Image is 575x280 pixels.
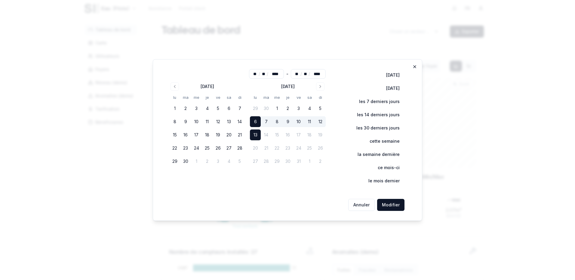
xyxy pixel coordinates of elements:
button: 26 [213,143,223,154]
button: ce mois-ci [365,162,404,174]
th: mercredi [191,94,202,101]
span: / [259,71,260,77]
button: [DATE] [374,82,404,94]
button: 5 [213,103,223,114]
button: Go to previous month [171,82,179,91]
button: 30 [261,103,272,114]
button: 16 [180,129,191,140]
button: 3 [191,103,202,114]
th: vendredi [213,94,223,101]
button: 8 [272,116,282,127]
div: - [286,69,288,79]
button: 3 [293,103,304,114]
button: 19 [213,129,223,140]
th: jeudi [282,94,293,101]
button: Modifier [377,199,404,211]
button: 6 [250,116,261,127]
th: mardi [261,94,272,101]
button: 29 [250,103,261,114]
button: 13 [223,116,234,127]
button: 4 [223,156,234,167]
th: mercredi [272,94,282,101]
th: samedi [304,94,315,101]
button: 1 [191,156,202,167]
button: Go to next month [316,82,324,91]
button: 14 [234,116,245,127]
button: 4 [202,103,213,114]
button: 28 [234,143,245,154]
div: [DATE] [201,84,214,90]
button: les 14 derniers jours [344,109,404,121]
button: 9 [180,116,191,127]
button: 2 [282,103,293,114]
button: 23 [180,143,191,154]
button: 7 [261,116,272,127]
button: 27 [223,143,234,154]
button: 17 [191,129,202,140]
button: 5 [234,156,245,167]
button: 20 [223,129,234,140]
button: 10 [191,116,202,127]
button: 10 [293,116,304,127]
button: 21 [234,129,245,140]
th: lundi [250,94,261,101]
th: dimanche [234,94,245,101]
button: 12 [315,116,326,127]
button: 29 [169,156,180,167]
button: 15 [169,129,180,140]
button: 1 [169,103,180,114]
th: mardi [180,94,191,101]
button: 1 [272,103,282,114]
button: 9 [282,116,293,127]
button: [DATE] [374,69,404,81]
button: les 7 derniers jours [346,96,404,108]
button: Annuler [348,199,375,211]
button: 3 [213,156,223,167]
button: 4 [304,103,315,114]
button: 24 [191,143,202,154]
button: 2 [202,156,213,167]
button: 18 [202,129,213,140]
th: vendredi [293,94,304,101]
th: samedi [223,94,234,101]
button: 6 [223,103,234,114]
button: les 30 derniers jours [344,122,404,134]
button: 25 [202,143,213,154]
span: / [300,71,302,77]
button: cette semaine [357,135,404,147]
button: 8 [169,116,180,127]
button: 13 [250,129,261,140]
button: 7 [234,103,245,114]
th: jeudi [202,94,213,101]
th: dimanche [315,94,326,101]
button: 2 [180,103,191,114]
button: 30 [180,156,191,167]
button: le mois dernier [356,175,404,187]
button: 11 [304,116,315,127]
button: 5 [315,103,326,114]
span: / [309,71,310,77]
div: [DATE] [281,84,295,90]
button: 12 [213,116,223,127]
th: lundi [169,94,180,101]
button: 22 [169,143,180,154]
button: la semaine dernière [345,148,404,160]
span: / [267,71,268,77]
button: 11 [202,116,213,127]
